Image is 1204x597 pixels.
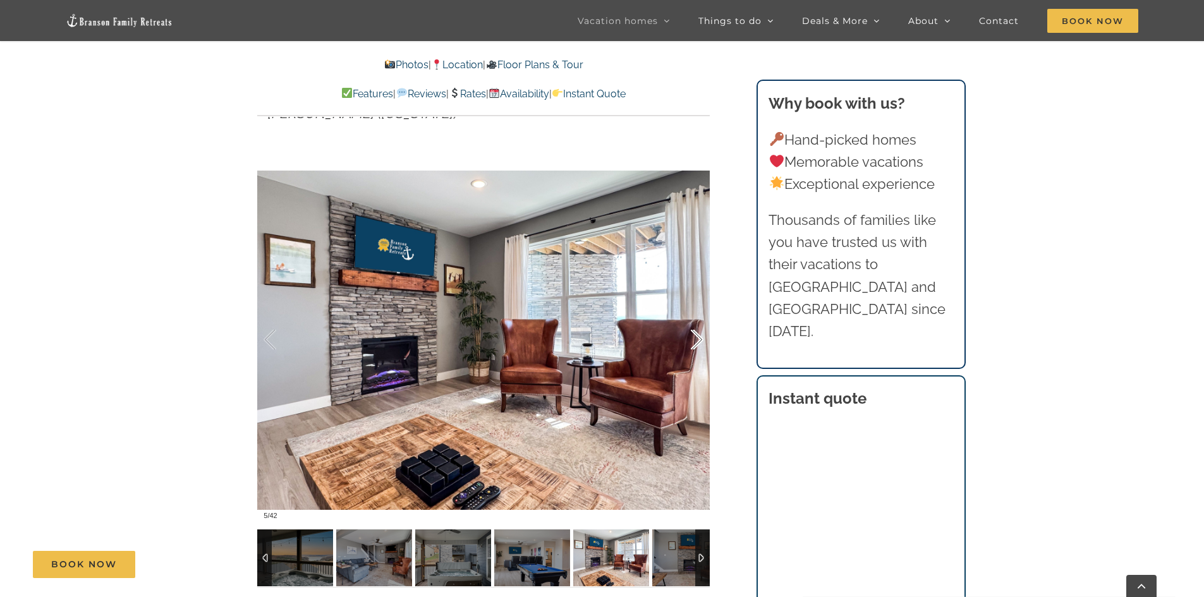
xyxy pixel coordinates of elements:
[432,59,442,69] img: 📍
[1047,9,1138,33] span: Book Now
[552,88,562,98] img: 👉
[769,129,953,196] p: Hand-picked homes Memorable vacations Exceptional experience
[573,529,649,586] img: Out-of-the-Blue-at-Table-Rock-Lake-3010-Edit-scaled.jpg-nggid042969-ngg0dyn-120x90-00f0w010c011r1...
[485,59,583,71] a: Floor Plans & Tour
[257,57,710,73] p: | |
[397,88,407,98] img: 💬
[66,13,173,28] img: Branson Family Retreats Logo
[449,88,486,100] a: Rates
[770,154,784,168] img: ❤️
[342,88,352,98] img: ✅
[652,529,728,586] img: Out-of-the-Blue-at-Table-Rock-Lake-3011-Edit-scaled.jpg-nggid042970-ngg0dyn-120x90-00f0w010c011r1...
[769,92,953,115] h3: Why book with us?
[494,529,570,586] img: Out-of-the-Blue-at-Table-Rock-Lake-3007-Edit-scaled.jpg-nggid042967-ngg0dyn-120x90-00f0w010c011r1...
[385,59,395,69] img: 📸
[979,16,1019,25] span: Contact
[770,176,784,190] img: 🌟
[415,529,491,586] img: Out-of-the-Blue-at-Table-Rock-Lake-Branson-Missouri-1310-scaled.jpg-nggid042291-ngg0dyn-120x90-00...
[257,529,333,586] img: Out-of-the-Blue-at-Table-Rock-Lake-Branson-Missouri-1311-Edit-scaled.jpg-nggid042292-ngg0dyn-120x...
[336,529,412,586] img: Out-of-the-Blue-at-Table-Rock-Lake-3009-scaled.jpg-nggid042978-ngg0dyn-120x90-00f0w010c011r110f11...
[769,209,953,342] p: Thousands of families like you have trusted us with their vacations to [GEOGRAPHIC_DATA] and [GEO...
[552,88,626,100] a: Instant Quote
[257,86,710,102] p: | | | |
[33,551,135,578] a: Book Now
[431,59,483,71] a: Location
[487,59,497,69] img: 🎥
[698,16,762,25] span: Things to do
[769,389,867,407] strong: Instant quote
[384,59,429,71] a: Photos
[489,88,499,98] img: 📆
[489,88,549,100] a: Availability
[770,132,784,146] img: 🔑
[802,16,868,25] span: Deals & More
[396,88,446,100] a: Reviews
[341,88,393,100] a: Features
[908,16,939,25] span: About
[578,16,658,25] span: Vacation homes
[449,88,459,98] img: 💲
[51,559,117,570] span: Book Now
